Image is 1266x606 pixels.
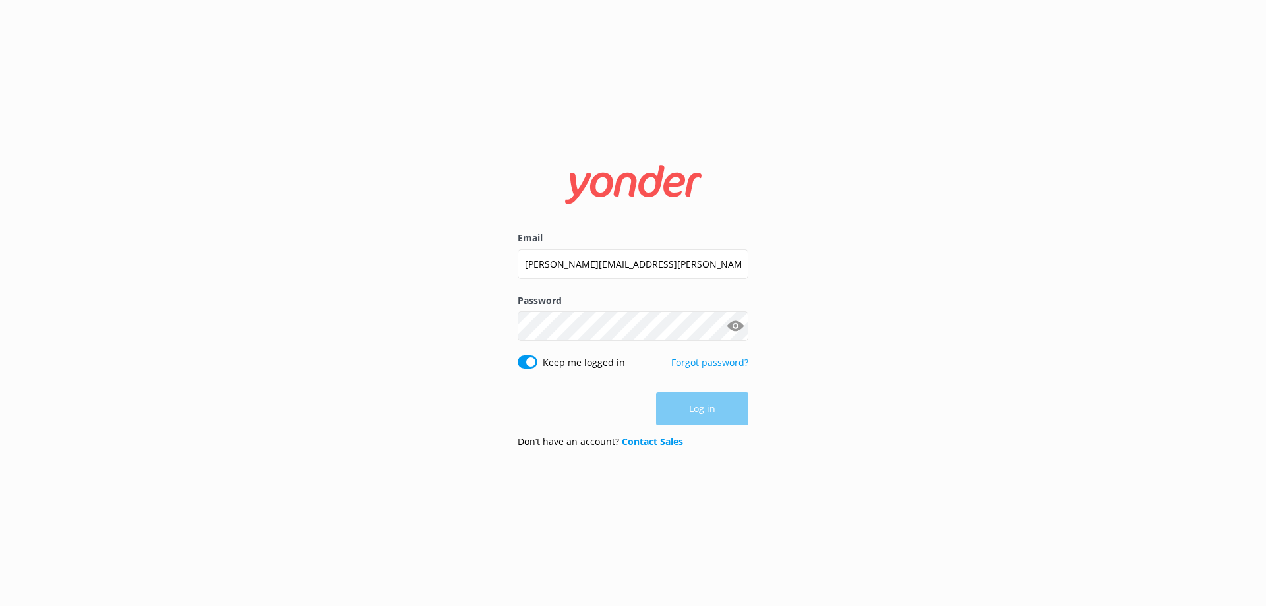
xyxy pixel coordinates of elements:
button: Show password [722,313,748,340]
p: Don’t have an account? [518,435,683,449]
label: Keep me logged in [543,355,625,370]
a: Contact Sales [622,435,683,448]
label: Password [518,293,748,308]
label: Email [518,231,748,245]
input: user@emailaddress.com [518,249,748,279]
a: Forgot password? [671,356,748,369]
